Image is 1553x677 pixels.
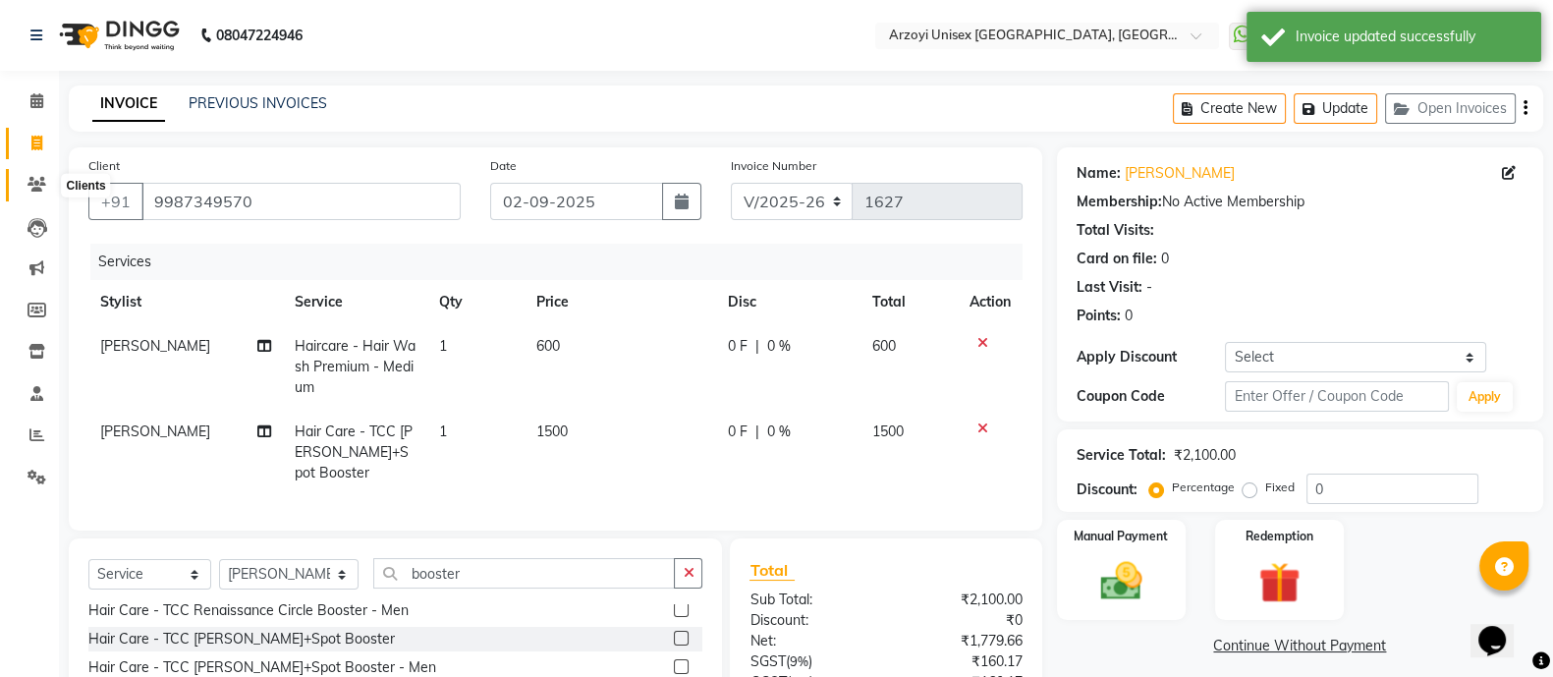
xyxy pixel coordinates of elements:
[886,590,1037,610] div: ₹2,100.00
[767,336,791,357] span: 0 %
[1470,598,1533,657] iframe: chat widget
[872,423,904,440] span: 1500
[755,422,759,442] span: |
[62,174,111,197] div: Clients
[427,280,524,324] th: Qty
[295,423,413,481] span: Hair Care - TCC [PERSON_NAME]+Spot Booster
[860,280,958,324] th: Total
[88,157,120,175] label: Client
[735,590,886,610] div: Sub Total:
[1246,528,1313,545] label: Redemption
[1296,27,1526,47] div: Invoice updated successfully
[490,157,517,175] label: Date
[295,337,416,396] span: Haircare - Hair Wash Premium - Medium
[1225,381,1449,412] input: Enter Offer / Coupon Code
[1077,163,1121,184] div: Name:
[1077,277,1142,298] div: Last Visit:
[525,280,716,324] th: Price
[749,652,785,670] span: SGST
[735,631,886,651] div: Net:
[1172,479,1235,496] label: Percentage
[1074,528,1168,545] label: Manual Payment
[536,423,568,440] span: 1500
[141,183,461,220] input: Search by Name/Mobile/Email/Code
[755,336,759,357] span: |
[886,631,1037,651] div: ₹1,779.66
[536,337,560,355] span: 600
[216,8,303,63] b: 08047224946
[1146,277,1152,298] div: -
[373,558,675,589] input: Search or Scan
[439,423,447,440] span: 1
[1173,93,1286,124] button: Create New
[728,422,748,442] span: 0 F
[90,244,1037,280] div: Services
[886,610,1037,631] div: ₹0
[1087,557,1154,605] img: _cash.svg
[1077,249,1157,269] div: Card on file:
[100,423,210,440] span: [PERSON_NAME]
[439,337,447,355] span: 1
[189,94,327,112] a: PREVIOUS INVOICES
[1457,382,1513,412] button: Apply
[50,8,185,63] img: logo
[735,610,886,631] div: Discount:
[731,157,816,175] label: Invoice Number
[1125,306,1133,326] div: 0
[88,629,395,649] div: Hair Care - TCC [PERSON_NAME]+Spot Booster
[1161,249,1169,269] div: 0
[1265,479,1295,496] label: Fixed
[1174,445,1236,466] div: ₹2,100.00
[1385,93,1516,124] button: Open Invoices
[1077,192,1524,212] div: No Active Membership
[283,280,427,324] th: Service
[1077,386,1226,407] div: Coupon Code
[92,86,165,122] a: INVOICE
[1077,445,1166,466] div: Service Total:
[958,280,1023,324] th: Action
[735,651,886,672] div: ( )
[1077,306,1121,326] div: Points:
[1077,192,1162,212] div: Membership:
[728,336,748,357] span: 0 F
[767,422,791,442] span: 0 %
[872,337,896,355] span: 600
[886,651,1037,672] div: ₹160.17
[1077,480,1137,500] div: Discount:
[1294,93,1377,124] button: Update
[749,560,795,581] span: Total
[88,280,283,324] th: Stylist
[789,653,807,669] span: 9%
[716,280,860,324] th: Disc
[1246,557,1312,608] img: _gift.svg
[1061,636,1539,656] a: Continue Without Payment
[88,600,409,621] div: Hair Care - TCC Renaissance Circle Booster - Men
[1125,163,1235,184] a: [PERSON_NAME]
[1077,220,1154,241] div: Total Visits:
[100,337,210,355] span: [PERSON_NAME]
[1077,347,1226,367] div: Apply Discount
